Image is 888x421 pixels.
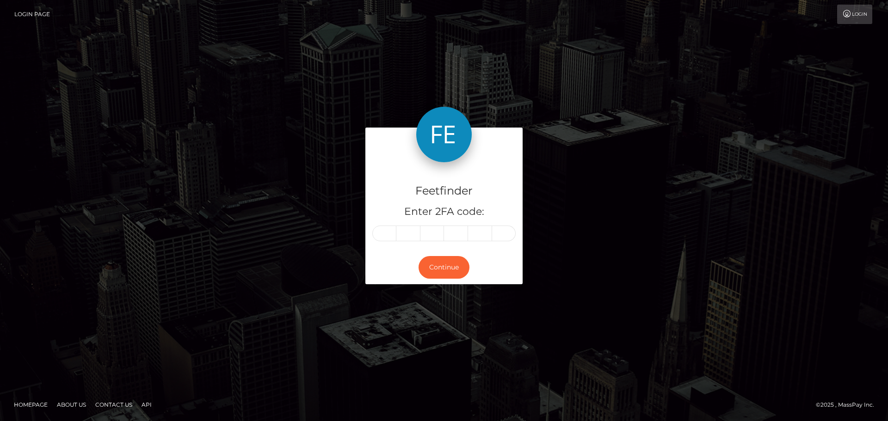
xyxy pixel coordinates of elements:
[92,397,136,412] a: Contact Us
[138,397,155,412] a: API
[372,183,516,199] h4: Feetfinder
[816,400,881,410] div: © 2025 , MassPay Inc.
[372,205,516,219] h5: Enter 2FA code:
[10,397,51,412] a: Homepage
[419,256,469,279] button: Continue
[14,5,50,24] a: Login Page
[53,397,90,412] a: About Us
[837,5,872,24] a: Login
[416,107,472,162] img: Feetfinder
